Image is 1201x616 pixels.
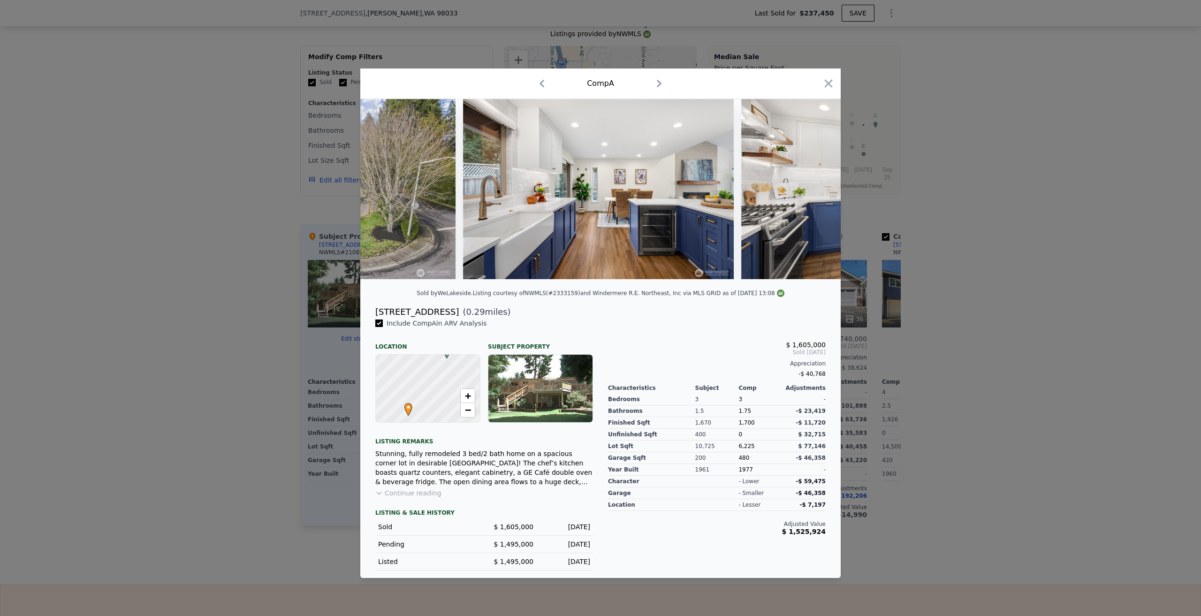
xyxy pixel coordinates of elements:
[608,452,695,464] div: Garage Sqft
[608,417,695,429] div: Finished Sqft
[738,501,760,509] div: - lesser
[796,408,826,414] span: -$ 23,419
[798,431,826,438] span: $ 32,715
[494,558,533,565] span: $ 1,495,000
[738,384,782,392] div: Comp
[608,394,695,405] div: Bedrooms
[494,540,533,548] span: $ 1,495,000
[738,464,782,476] div: 1977
[798,443,826,449] span: $ 77,146
[738,489,764,497] div: - smaller
[459,305,510,319] span: ( miles)
[383,319,490,327] span: Include Comp A in ARV Analysis
[461,389,475,403] a: Zoom in
[541,540,590,549] div: [DATE]
[541,557,590,566] div: [DATE]
[587,78,614,89] div: Comp A
[695,429,739,441] div: 400
[375,430,593,445] div: Listing remarks
[608,441,695,452] div: Lot Sqft
[541,522,590,532] div: [DATE]
[695,464,739,476] div: 1961
[463,99,733,279] img: Property Img
[796,419,826,426] span: -$ 11,720
[738,396,742,403] span: 3
[786,341,826,349] span: $ 1,605,000
[608,349,826,356] span: Sold [DATE]
[375,449,593,487] div: Stunning, fully remodeled 3 bed/2 bath home on a spacious corner lot in desirable [GEOGRAPHIC_DAT...
[796,490,826,496] span: -$ 46,358
[378,540,477,549] div: Pending
[608,384,695,392] div: Characteristics
[695,394,739,405] div: 3
[796,478,826,485] span: -$ 59,475
[375,509,593,518] div: LISTING & SALE HISTORY
[378,522,477,532] div: Sold
[608,499,695,511] div: location
[375,488,441,498] button: Continue reading
[738,405,782,417] div: 1.75
[695,405,739,417] div: 1.5
[466,307,485,317] span: 0.29
[695,452,739,464] div: 200
[608,487,695,499] div: garage
[608,476,695,487] div: character
[465,404,471,416] span: −
[738,478,759,485] div: - lower
[402,403,408,409] div: •
[738,431,742,438] span: 0
[378,557,477,566] div: Listed
[417,290,472,297] div: Sold by WeLakeside .
[741,99,1011,279] img: Property Img
[738,443,754,449] span: 6,225
[461,403,475,417] a: Zoom out
[782,464,826,476] div: -
[402,400,415,414] span: •
[465,390,471,402] span: +
[608,520,826,528] div: Adjusted Value
[473,290,784,297] div: Listing courtesy of NWMLS (#2333159) and Windermere R.E. Northeast, Inc via MLS GRID as of [DATE]...
[608,360,826,367] div: Appreciation
[695,441,739,452] div: 10,725
[800,502,826,508] span: -$ 7,197
[608,464,695,476] div: Year Built
[695,417,739,429] div: 1,670
[608,405,695,417] div: Bathrooms
[782,384,826,392] div: Adjustments
[488,335,593,350] div: Subject Property
[695,384,739,392] div: Subject
[782,394,826,405] div: -
[738,419,754,426] span: 1,700
[777,289,784,297] img: NWMLS Logo
[608,429,695,441] div: Unfinished Sqft
[782,528,826,535] span: $ 1,525,924
[375,335,480,350] div: Location
[375,305,459,319] div: [STREET_ADDRESS]
[798,371,826,377] span: -$ 40,768
[738,455,749,461] span: 480
[796,455,826,461] span: -$ 46,358
[494,523,533,531] span: $ 1,605,000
